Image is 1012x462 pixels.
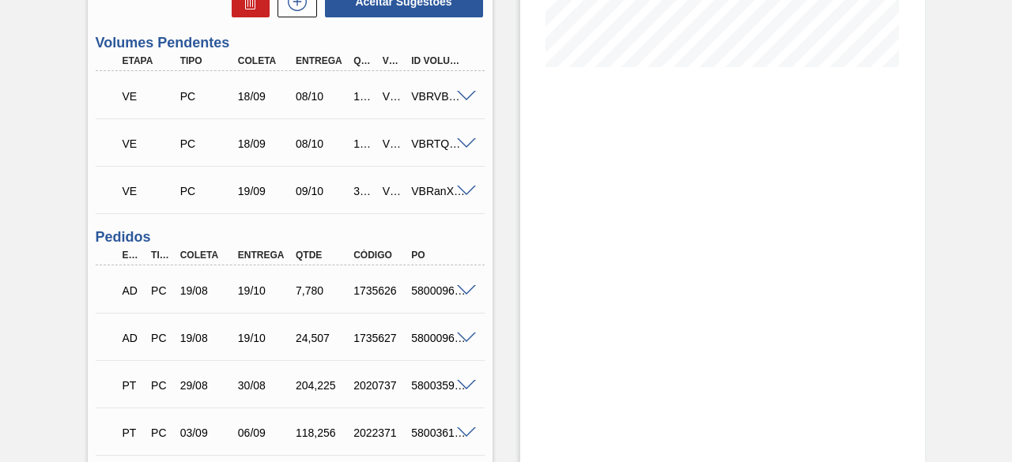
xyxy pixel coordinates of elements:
div: Coleta [234,55,296,66]
div: 204,225 [292,379,354,392]
p: VE [123,137,177,150]
div: 19/10/2024 [234,332,296,344]
div: Volume Enviado para Transporte [119,126,181,161]
div: 09/10/2025 [292,185,354,197]
div: 118,256 [292,426,354,439]
div: Pedido de Compra [147,379,175,392]
div: 1735626 [349,284,412,297]
div: Código [349,250,412,261]
div: Volume Enviado para Transporte [119,174,181,208]
div: 7,780 [292,284,354,297]
div: Pedido de Compra [147,426,175,439]
div: Pedido em Trânsito [119,415,146,450]
div: Qtde [349,55,377,66]
div: Tipo [147,250,175,261]
div: 19/08/2024 [176,284,239,297]
div: Qtde [292,250,354,261]
div: Pedido de Compra [176,90,239,103]
div: Volume Portal [379,55,406,66]
p: AD [123,332,142,344]
div: Entrega [292,55,354,66]
div: Pedido de Compra [176,185,239,197]
div: Pedido de Compra [176,137,239,150]
div: Pedido de Compra [147,284,175,297]
div: Pedido de Compra [147,332,175,344]
div: Pedido em Trânsito [119,368,146,403]
div: 08/10/2025 [292,90,354,103]
div: 18/09/2025 [234,90,296,103]
div: Id Volume Interno [407,55,470,66]
h3: Pedidos [96,229,485,246]
div: 1.568,448 [349,137,377,150]
div: Aguardando Descarga [119,273,146,308]
div: V622688 [379,90,406,103]
div: 5800096620 [407,332,470,344]
div: Tipo [176,55,239,66]
div: Entrega [234,250,296,261]
p: PT [123,379,142,392]
div: 19/08/2024 [176,332,239,344]
p: VE [123,90,177,103]
div: 5800361113 [407,426,470,439]
p: AD [123,284,142,297]
div: Volume Enviado para Transporte [119,79,181,114]
div: V622844 [379,137,406,150]
div: 29/08/2025 [176,379,239,392]
div: 18/09/2025 [234,137,296,150]
div: 30/08/2025 [234,379,296,392]
div: 392,112 [349,185,377,197]
div: 2022371 [349,426,412,439]
div: 1735627 [349,332,412,344]
h3: Volumes Pendentes [96,35,485,51]
div: Aguardando Descarga [119,321,146,355]
div: 03/09/2025 [176,426,239,439]
div: 19/10/2024 [234,284,296,297]
div: VBRanXOR2 [407,185,470,197]
div: 06/09/2025 [234,426,296,439]
div: Etapa [119,55,181,66]
p: VE [123,185,177,197]
div: 5800096619 [407,284,470,297]
div: VBRTQ1MEg [407,137,470,150]
div: VBRVB9IVV [407,90,470,103]
div: 5800359329 [407,379,470,392]
div: V622845 [379,185,406,197]
p: PT [123,426,142,439]
div: 08/10/2025 [292,137,354,150]
div: 1.568,448 [349,90,377,103]
div: 24,507 [292,332,354,344]
div: 2020737 [349,379,412,392]
div: Etapa [119,250,146,261]
div: 19/09/2025 [234,185,296,197]
div: PO [407,250,470,261]
div: Coleta [176,250,239,261]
